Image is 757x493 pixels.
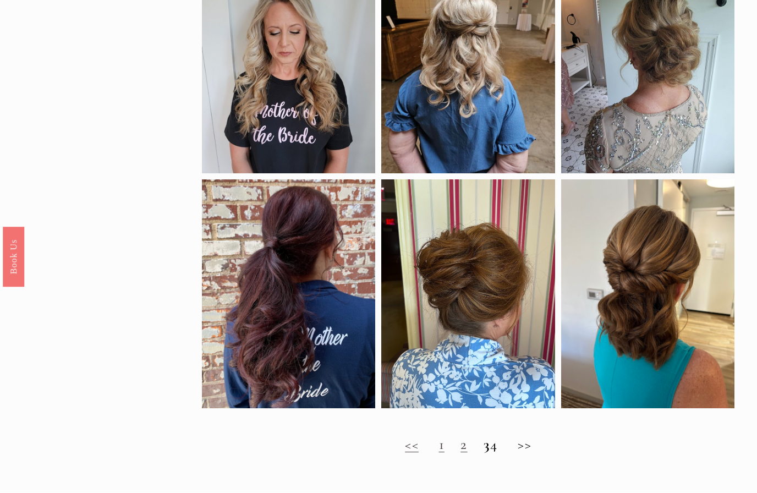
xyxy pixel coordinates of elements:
[405,436,419,454] a: <<
[3,227,24,287] a: Book Us
[460,436,467,454] a: 2
[439,436,445,454] a: 1
[202,436,734,453] h2: 4 >>
[484,436,490,454] strong: 3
